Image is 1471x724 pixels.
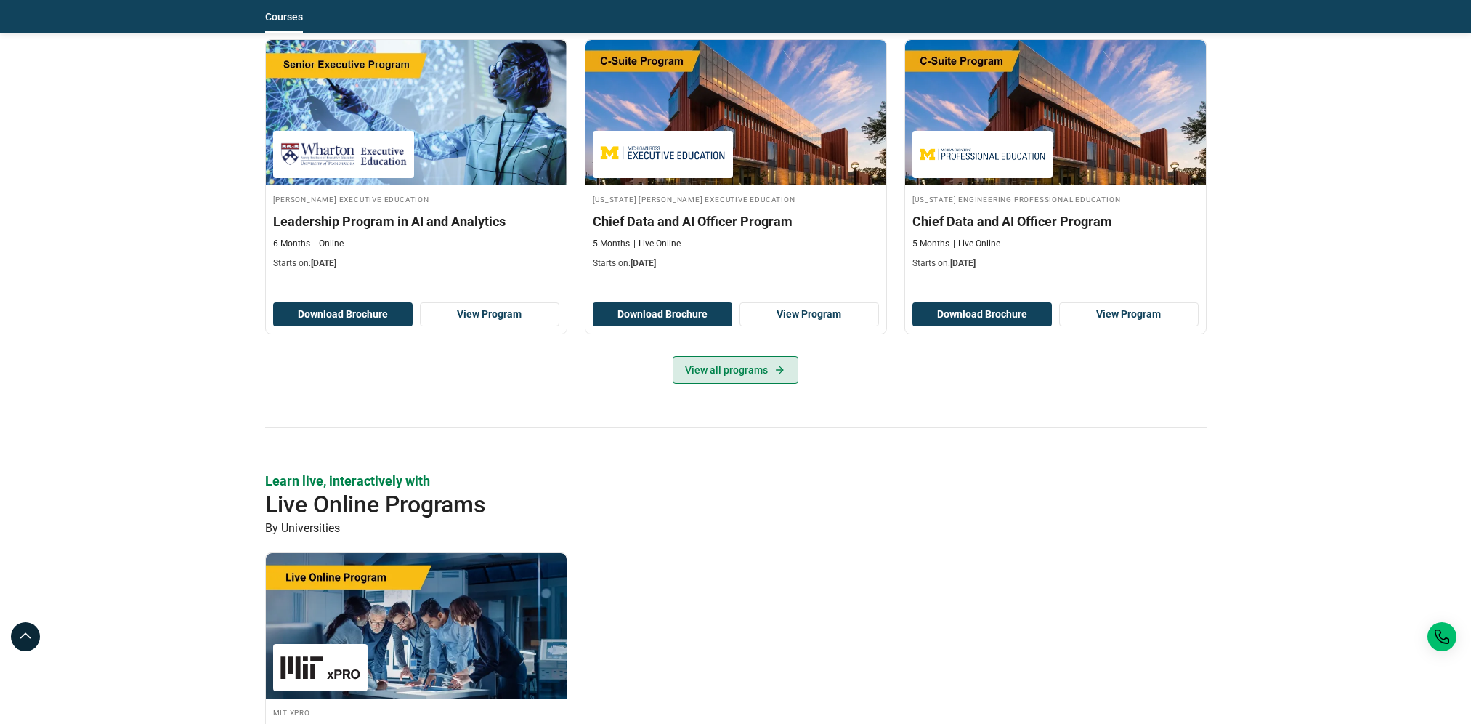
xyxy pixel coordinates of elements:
a: View Program [1059,302,1199,327]
h4: [PERSON_NAME] Executive Education [273,193,559,205]
p: Online [314,238,344,250]
img: Chief Data and AI Officer Program | Online AI and Machine Learning Course [585,40,886,185]
a: AI and Machine Learning Course by Michigan Engineering Professional Education - December 17, 2025... [905,40,1206,277]
h3: Chief Data and AI Officer Program [593,212,879,230]
p: 5 Months [593,238,630,250]
img: Leadership Program in AI and Analytics | Online AI and Machine Learning Course [266,40,567,185]
a: View all programs [673,356,798,384]
a: View Program [739,302,879,327]
img: Wharton Executive Education [280,138,407,171]
p: Learn live, interactively with [265,472,1207,490]
img: MIT xPRO [280,651,360,684]
h4: [US_STATE] [PERSON_NAME] Executive Education [593,193,879,205]
img: Chief Data and AI Officer Program | Online AI and Machine Learning Course [905,40,1206,185]
span: [DATE] [631,258,656,268]
a: AI and Machine Learning Course by Wharton Executive Education - December 11, 2025 Wharton Executi... [266,40,567,277]
p: Live Online [953,238,1000,250]
button: Download Brochure [273,302,413,327]
a: View Program [420,302,559,327]
p: 6 Months [273,238,310,250]
a: AI and Machine Learning Course by Michigan Ross Executive Education - December 17, 2025 Michigan ... [585,40,886,277]
p: By Universities [265,519,1207,538]
p: Live Online [633,238,681,250]
img: Michigan Ross Executive Education [600,138,726,171]
h4: MIT xPRO [273,706,559,718]
button: Download Brochure [593,302,732,327]
p: Starts on: [912,257,1199,270]
img: Michigan Engineering Professional Education [920,138,1046,171]
img: AI and Cybersecurity: Strategies for Resilience and Defense | Online AI and Machine Learning Course [266,553,567,699]
h2: Live Online Programs [265,490,1112,519]
h3: Chief Data and AI Officer Program [912,212,1199,230]
p: 5 Months [912,238,949,250]
p: Starts on: [273,257,559,270]
h4: [US_STATE] Engineering Professional Education [912,193,1199,205]
span: [DATE] [950,258,976,268]
span: [DATE] [311,258,336,268]
p: Starts on: [593,257,879,270]
h3: Leadership Program in AI and Analytics [273,212,559,230]
button: Download Brochure [912,302,1052,327]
